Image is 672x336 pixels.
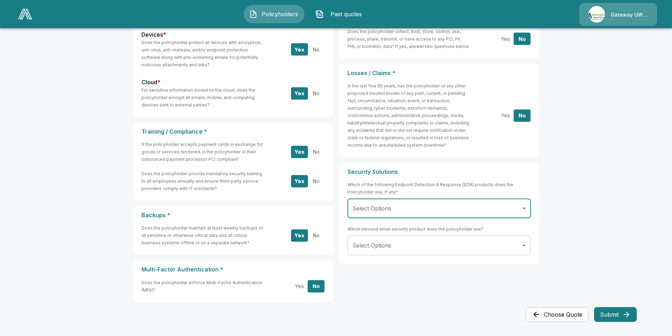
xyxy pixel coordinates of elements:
[291,280,308,292] button: Yes
[497,33,514,45] button: Yes
[497,109,514,122] button: Yes
[308,229,325,242] button: No
[308,87,325,99] button: No
[352,242,391,249] span: Select Options
[141,224,264,246] h6: Does the policyholder maintain at least weekly backups of all sensitive or otherwise critical dat...
[141,279,264,294] h6: Does the policyholder enforce Multi-Factor Authentication (MFA)?
[514,109,531,122] button: No
[308,175,325,187] button: No
[327,10,365,18] span: Past quotes
[310,5,371,23] button: Past quotes IconPast quotes
[347,225,483,233] h6: Which inbound email security product does the policyholder use?
[594,307,637,322] button: Submit
[347,198,531,218] div: Without label
[141,39,264,68] h6: Does the policyholder protect all devices with encryption, anti-virus, anti-malware, and/or endpo...
[141,141,264,163] h6: If the policyholder accepts payment cards in exchange for goods or services rendered, is the poli...
[308,43,325,56] button: No
[141,266,325,273] p: Multi-Factor Authentication *
[308,280,325,292] button: No
[141,170,264,192] h6: Does the policyholder provide mandatory security training to all employees annually and ensure th...
[514,33,531,45] button: No
[347,181,531,196] h6: Which of the following Endpoint Detection & Response (EDR) products does the Policyholder use, if...
[260,10,299,18] span: Policyholders
[291,43,308,56] button: Yes
[347,82,470,149] h6: In the last five (5) years, has the policyholder or any other proposed insured known of any past,...
[141,31,166,39] label: Devices
[249,10,258,18] img: Policyholders Icon
[315,10,324,18] img: Past quotes Icon
[141,212,325,219] p: Backups *
[291,175,308,187] button: Yes
[291,146,308,158] button: Yes
[18,9,32,19] img: AA Logo
[347,236,531,255] div: Without label
[352,205,391,212] span: Select Options
[347,70,531,77] p: Losses / Claims *
[347,169,531,175] p: Security Solutions
[308,146,325,158] button: No
[291,87,308,99] button: Yes
[347,28,470,50] h6: Does the policyholder collect, host, store, control, use, process, share, transmit, or have acces...
[141,86,264,109] h6: For sensitive information stored on the cloud, does the policyholder encrypt all emails, mobile, ...
[141,78,161,86] label: Cloud
[244,5,304,23] button: Policyholders IconPolicyholders
[526,307,588,322] button: Choose Quote
[291,229,308,242] button: Yes
[141,128,325,135] p: Training / Compliance *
